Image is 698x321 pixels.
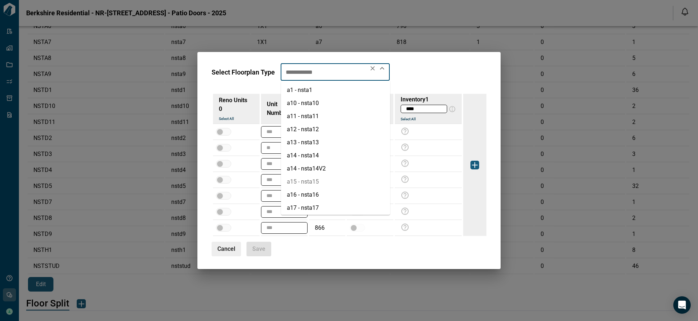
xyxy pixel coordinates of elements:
li: a17 - nsta17 [281,201,390,214]
button: Close [377,63,387,73]
span: Select Floorplan Type [212,68,275,76]
li: a14 - nsta14 [281,149,390,162]
li: a11 - nsta11 [281,110,390,123]
span: 0 [219,105,222,112]
li: a12 - nsta12 [281,123,390,136]
li: a14 - nsta14V2 [281,162,390,175]
li: a15 - nsta15 [281,175,390,188]
li: a16 - nsta16 [281,188,390,201]
button: Clear [368,63,378,73]
span: Unit [267,101,302,117]
li: a13 - nsta13 [281,136,390,149]
span: Reno Units [219,97,254,121]
span: Cancel [217,245,235,253]
button: Select All [401,117,436,121]
li: a1 - nsta1 [281,84,390,97]
button: Cancel [212,242,241,256]
img: icon button [470,161,479,169]
span: 866 [315,224,325,231]
li: a18 - nsta18 [281,214,390,228]
div: Open Intercom Messenger [673,296,691,314]
span: 866 [315,208,325,215]
button: Select All [219,116,254,121]
span: Number [267,109,288,116]
li: a10 - nsta10 [281,97,390,110]
span: Inventory 1 [401,96,429,103]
